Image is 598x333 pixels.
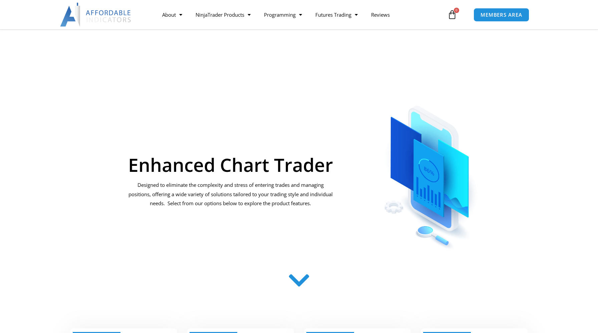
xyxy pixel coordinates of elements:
a: Reviews [364,7,396,22]
h1: Enhanced Chart Trader [128,155,334,174]
a: Programming [257,7,309,22]
p: Designed to eliminate the complexity and stress of entering trades and managing positions, offeri... [128,181,334,209]
span: 0 [454,8,459,13]
a: About [156,7,189,22]
img: LogoAI | Affordable Indicators – NinjaTrader [60,3,132,27]
span: MEMBERS AREA [481,12,522,17]
nav: Menu [156,7,446,22]
a: NinjaTrader Products [189,7,257,22]
a: MEMBERS AREA [474,8,529,22]
a: Futures Trading [309,7,364,22]
img: ChartTrader | Affordable Indicators – NinjaTrader [362,89,499,252]
a: 0 [437,5,467,24]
